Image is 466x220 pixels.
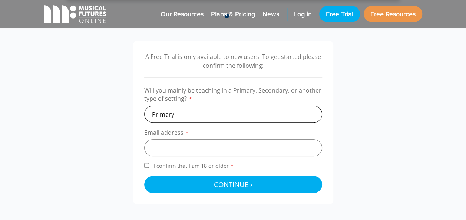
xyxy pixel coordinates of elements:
[144,86,322,106] label: Will you mainly be teaching in a Primary, Secondary, or another type of setting?
[319,6,360,22] a: Free Trial
[214,180,252,189] span: Continue ›
[161,9,204,19] span: Our Resources
[211,9,255,19] span: Plans & Pricing
[152,162,235,169] span: I confirm that I am 18 or older
[144,163,149,168] input: I confirm that I am 18 or older*
[144,176,322,193] button: Continue ›
[364,6,422,22] a: Free Resources
[262,9,279,19] span: News
[294,9,312,19] span: Log in
[144,52,322,70] p: A Free Trial is only available to new users. To get started please confirm the following:
[144,129,322,139] label: Email address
